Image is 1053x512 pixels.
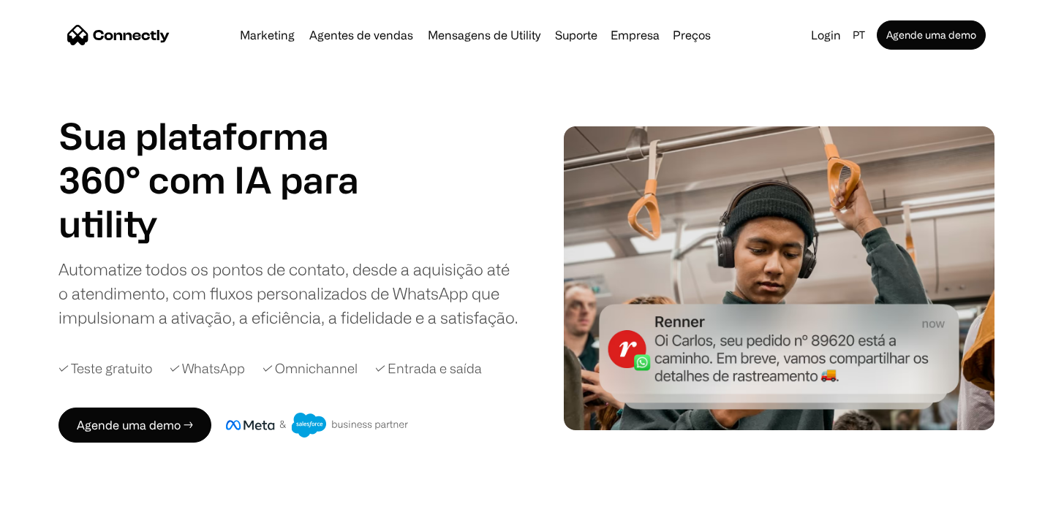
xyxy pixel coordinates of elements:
a: Marketing [234,29,301,41]
a: Suporte [549,29,603,41]
div: carousel [58,202,395,245]
div: Empresa [606,25,664,45]
div: Empresa [611,25,660,45]
img: Meta e crachá de parceiro de negócios do Salesforce. [226,413,409,438]
ul: Language list [29,486,88,507]
div: pt [853,25,865,45]
a: Mensagens de Utility [422,29,546,41]
a: Agende uma demo → [58,408,211,443]
div: ✓ WhatsApp [170,359,245,378]
a: Agentes de vendas [303,29,419,41]
aside: Language selected: Português (Brasil) [15,485,88,507]
h1: Sua plataforma 360° com IA para [58,114,395,202]
h1: utility [58,202,395,245]
div: ✓ Entrada e saída [375,359,482,378]
a: Preços [667,29,717,41]
div: pt [847,25,874,45]
a: Login [805,25,847,45]
a: home [67,24,170,46]
div: 3 of 4 [58,202,395,245]
div: ✓ Omnichannel [263,359,358,378]
a: Agende uma demo [877,20,986,50]
div: ✓ Teste gratuito [58,359,152,378]
div: Automatize todos os pontos de contato, desde a aquisição até o atendimento, com fluxos personaliz... [58,257,519,329]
